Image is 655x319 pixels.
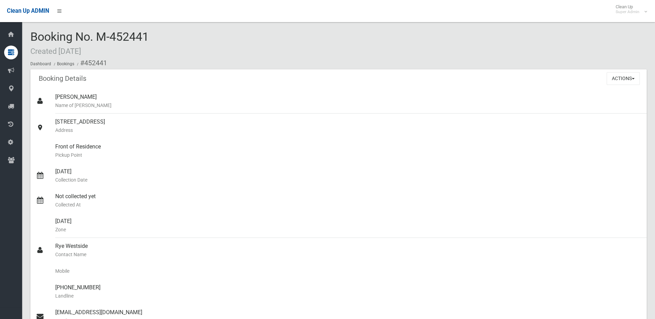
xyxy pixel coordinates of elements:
span: Clean Up ADMIN [7,8,49,14]
small: Zone [55,225,641,234]
small: Collected At [55,201,641,209]
button: Actions [607,72,640,85]
div: [DATE] [55,163,641,188]
div: Rye Westside [55,238,641,263]
span: Clean Up [612,4,646,14]
a: Dashboard [30,61,51,66]
div: [PERSON_NAME] [55,89,641,114]
li: #452441 [75,57,107,69]
small: Super Admin [616,9,639,14]
div: Not collected yet [55,188,641,213]
small: Collection Date [55,176,641,184]
small: Address [55,126,641,134]
div: [DATE] [55,213,641,238]
div: [STREET_ADDRESS] [55,114,641,138]
small: Pickup Point [55,151,641,159]
div: [PHONE_NUMBER] [55,279,641,304]
header: Booking Details [30,72,95,85]
small: Created [DATE] [30,47,81,56]
span: Booking No. M-452441 [30,30,149,57]
small: Contact Name [55,250,641,259]
small: Landline [55,292,641,300]
small: Mobile [55,267,641,275]
a: Bookings [57,61,74,66]
small: Name of [PERSON_NAME] [55,101,641,109]
div: Front of Residence [55,138,641,163]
